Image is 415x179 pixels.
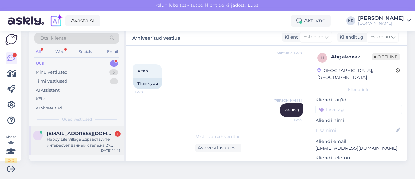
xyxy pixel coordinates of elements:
[109,69,118,76] div: 3
[315,145,402,152] p: [EMAIL_ADDRESS][DOMAIN_NAME]
[315,138,402,145] p: Kliendi email
[315,96,402,103] p: Kliendi tag'id
[40,35,66,42] span: Otsi kliente
[291,15,331,27] div: Aktiivne
[5,34,18,45] img: Askly Logo
[284,108,299,112] span: Palun :)
[65,15,100,26] a: Avasta AI
[36,87,60,94] div: AI Assistent
[77,47,93,56] div: Socials
[36,105,62,111] div: Arhiveeritud
[372,53,400,60] span: Offline
[110,60,118,67] div: 1
[358,16,411,26] a: [PERSON_NAME][DOMAIN_NAME]
[358,21,404,26] div: [DOMAIN_NAME]
[137,69,148,73] span: Aitäh
[106,47,119,56] div: Email
[315,117,402,124] p: Kliendi nimi
[195,144,241,152] div: Ava vestlus uuesti
[47,136,121,148] div: Happy Life Village Здравствуйте, интересует данный отель,на 27 ноября, на 10 ночей, с человека 652 ?
[346,16,355,25] div: KR
[331,53,372,61] div: # hgakoxaz
[315,154,402,161] p: Kliendi telefon
[282,34,298,41] div: Klient
[36,69,68,76] div: Minu vestlused
[277,117,302,122] span: 13:33
[303,33,323,41] span: Estonian
[316,127,395,134] input: Lisa nimi
[315,161,368,170] div: Küsi telefoninumbrit
[358,16,404,21] div: [PERSON_NAME]
[100,148,121,153] div: [DATE] 14:43
[5,158,17,163] div: 2 / 3
[54,47,65,56] div: Web
[110,78,118,84] div: 1
[135,89,159,94] span: 13:28
[36,60,44,67] div: Uus
[337,34,365,41] div: Klienditugi
[37,133,39,138] span: t
[196,134,241,140] span: Vestlus on arhiveeritud
[133,78,162,89] div: Thank you
[34,47,42,56] div: All
[132,33,180,42] label: Arhiveeritud vestlus
[36,96,45,102] div: Kõik
[246,2,261,8] span: Luba
[315,87,402,93] div: Kliendi info
[62,116,92,122] span: Uued vestlused
[47,131,114,136] span: troian654@gmail.com
[115,131,121,137] div: 1
[315,105,402,114] input: Lisa tag
[370,33,390,41] span: Estonian
[321,55,324,60] span: h
[317,67,396,81] div: [GEOGRAPHIC_DATA], [GEOGRAPHIC_DATA]
[274,98,302,103] span: [PERSON_NAME]
[49,14,63,28] img: explore-ai
[277,50,302,55] span: Nähtud ✓ 13:28
[5,134,17,163] div: Vaata siia
[36,78,67,84] div: Tiimi vestlused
